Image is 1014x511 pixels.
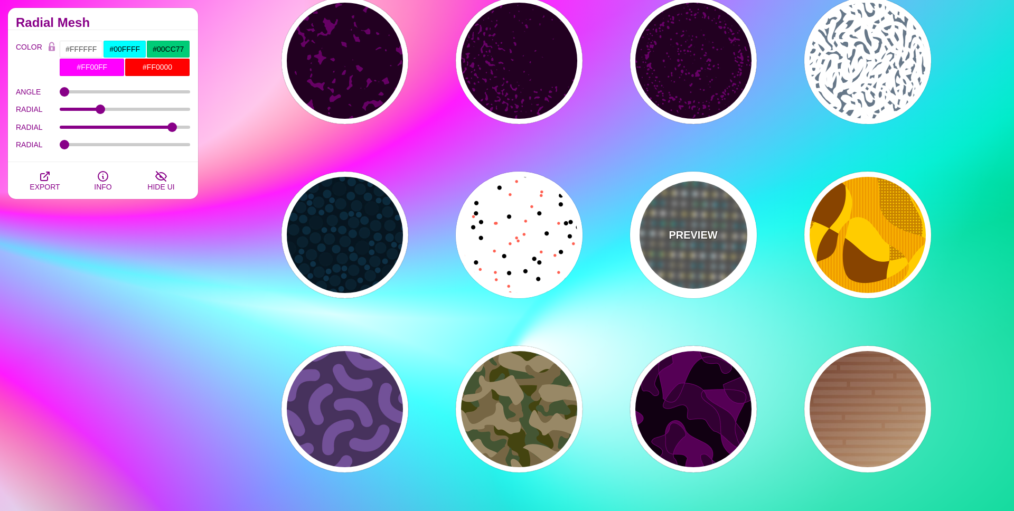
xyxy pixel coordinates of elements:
span: EXPORT [30,183,60,191]
button: blob intersections in purple [630,346,757,472]
button: purple brain like organic pattern [281,346,408,472]
span: HIDE UI [147,183,174,191]
p: PREVIEW [669,227,717,243]
label: RADIAL [16,120,60,134]
button: PREVIEWgrid of mismatching half-circle pair [630,172,757,298]
button: Color Lock [44,40,60,55]
button: EXPORT [16,162,74,199]
span: INFO [94,183,111,191]
label: COLOR [16,40,44,77]
button: black and red spatter drops on white [456,172,583,298]
label: RADIAL [16,138,60,152]
button: simple patterns fill weird blob shapes in brown and yellow [804,172,931,298]
h2: Radial Mesh [16,18,190,27]
button: army-like camo pattern [456,346,583,472]
button: HIDE UI [132,162,190,199]
label: ANGLE [16,85,60,99]
label: RADIAL [16,102,60,116]
button: wooden floor pattern [804,346,931,472]
button: navy blue bubbles fill background [281,172,408,298]
button: INFO [74,162,132,199]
